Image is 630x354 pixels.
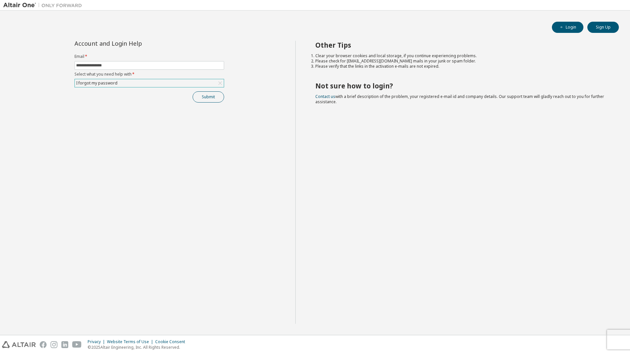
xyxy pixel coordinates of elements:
[552,22,583,33] button: Login
[3,2,85,9] img: Altair One
[155,339,189,344] div: Cookie Consent
[315,59,607,64] li: Please check for [EMAIL_ADDRESS][DOMAIN_NAME] mails in your junk or spam folder.
[61,341,68,348] img: linkedin.svg
[75,79,224,87] div: I forgot my password
[88,344,189,350] p: © 2025 Altair Engineering, Inc. All Rights Reserved.
[315,41,607,49] h2: Other Tips
[88,339,107,344] div: Privacy
[107,339,155,344] div: Website Terms of Use
[315,94,604,105] span: with a brief description of the problem, your registered e-mail id and company details. Our suppo...
[2,341,36,348] img: altair_logo.svg
[315,82,607,90] h2: Not sure how to login?
[72,341,82,348] img: youtube.svg
[315,64,607,69] li: Please verify that the links in the activation e-mails are not expired.
[193,91,224,103] button: Submit
[315,94,335,99] a: Contact us
[315,53,607,59] li: Clear your browser cookies and local storage, if you continue experiencing problems.
[75,80,118,87] div: I forgot my password
[587,22,619,33] button: Sign Up
[74,41,194,46] div: Account and Login Help
[74,54,224,59] label: Email
[51,341,57,348] img: instagram.svg
[74,72,224,77] label: Select what you need help with
[40,341,47,348] img: facebook.svg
